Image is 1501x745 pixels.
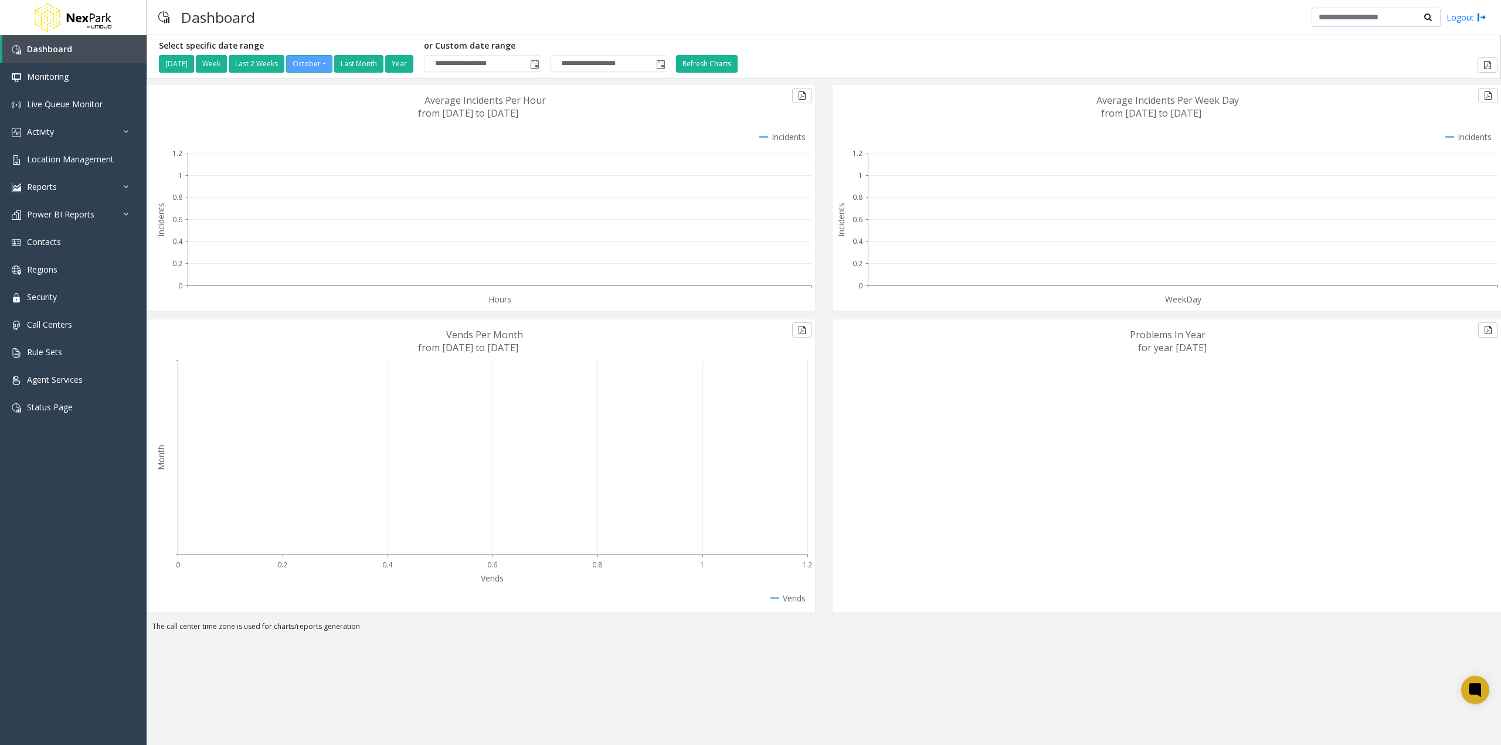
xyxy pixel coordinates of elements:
[159,41,415,51] h5: Select specific date range
[12,210,21,220] img: 'icon'
[178,171,182,181] text: 1
[172,215,182,224] text: 0.6
[700,560,704,570] text: 1
[158,3,169,32] img: pageIcon
[27,374,83,385] span: Agent Services
[27,98,103,110] span: Live Queue Monitor
[1165,294,1202,305] text: WeekDay
[1446,11,1486,23] a: Logout
[853,192,862,202] text: 0.8
[27,291,57,302] span: Security
[853,236,863,246] text: 0.4
[1478,322,1498,338] button: Export to pdf
[27,209,94,220] span: Power BI Reports
[1478,88,1498,103] button: Export to pdf
[155,445,167,470] text: Month
[487,560,497,570] text: 0.6
[654,56,667,72] span: Toggle popup
[12,45,21,55] img: 'icon'
[12,376,21,385] img: 'icon'
[27,43,72,55] span: Dashboard
[196,55,227,73] button: Week
[27,402,73,413] span: Status Page
[229,55,284,73] button: Last 2 Weeks
[481,573,504,584] text: Vends
[858,281,862,291] text: 0
[155,203,167,237] text: Incidents
[172,236,183,246] text: 0.4
[1138,341,1207,354] text: for year [DATE]
[12,238,21,247] img: 'icon'
[172,148,182,158] text: 1.2
[12,266,21,275] img: 'icon'
[12,348,21,358] img: 'icon'
[12,100,21,110] img: 'icon'
[1096,94,1239,107] text: Average Incidents Per Week Day
[176,560,180,570] text: 0
[147,621,1501,638] div: The call center time zone is used for charts/reports generation
[12,321,21,330] img: 'icon'
[27,319,72,330] span: Call Centers
[27,346,62,358] span: Rule Sets
[853,148,862,158] text: 1.2
[12,128,21,137] img: 'icon'
[2,35,147,63] a: Dashboard
[418,341,518,354] text: from [DATE] to [DATE]
[1478,57,1497,73] button: Export to pdf
[385,55,413,73] button: Year
[27,154,114,165] span: Location Management
[853,258,862,268] text: 0.2
[424,41,667,51] h5: or Custom date range
[676,55,738,73] button: Refresh Charts
[425,94,546,107] text: Average Incidents Per Hour
[488,294,511,305] text: Hours
[334,55,383,73] button: Last Month
[178,281,182,291] text: 0
[853,215,862,224] text: 0.6
[1130,328,1205,341] text: Problems In Year
[12,155,21,165] img: 'icon'
[792,322,812,338] button: Export to pdf
[1477,11,1486,23] img: logout
[382,560,393,570] text: 0.4
[172,192,182,202] text: 0.8
[418,107,518,120] text: from [DATE] to [DATE]
[792,88,812,103] button: Export to pdf
[12,73,21,82] img: 'icon'
[159,55,194,73] button: [DATE]
[27,71,69,82] span: Monitoring
[1101,107,1201,120] text: from [DATE] to [DATE]
[277,560,287,570] text: 0.2
[27,181,57,192] span: Reports
[27,236,61,247] span: Contacts
[172,258,182,268] text: 0.2
[12,293,21,302] img: 'icon'
[12,403,21,413] img: 'icon'
[446,328,523,341] text: Vends Per Month
[802,560,812,570] text: 1.2
[286,55,332,73] button: October
[858,171,862,181] text: 1
[175,3,261,32] h3: Dashboard
[12,183,21,192] img: 'icon'
[592,560,602,570] text: 0.8
[27,264,57,275] span: Regions
[528,56,541,72] span: Toggle popup
[27,126,54,137] span: Activity
[836,203,847,237] text: Incidents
